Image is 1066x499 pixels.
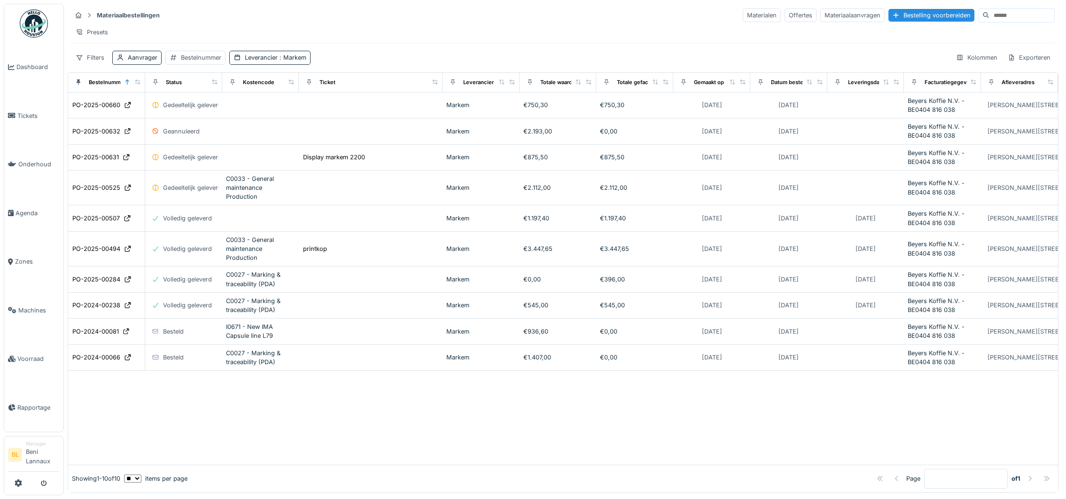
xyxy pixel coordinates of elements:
div: [DATE] [702,353,722,362]
div: [DATE] [778,183,799,192]
div: [DATE] [702,101,722,109]
div: Gedeeltelijk geleverd [163,183,222,192]
div: Exporteren [1004,51,1055,64]
div: Kolommen [952,51,1002,64]
div: [DATE] [702,244,722,253]
div: Datum besteld [771,78,808,86]
div: €545,00 [600,301,669,310]
div: Markem [446,127,516,136]
div: €0,00 [600,327,669,336]
div: [DATE] [778,327,799,336]
div: [DATE] [778,301,799,310]
div: €3.447,65 [600,244,669,253]
div: Offertes [785,8,817,22]
div: €545,00 [523,301,593,310]
div: Presets [71,25,112,39]
span: Onderhoud [18,160,60,169]
div: €2.112,00 [523,183,593,192]
div: Gemaakt op [694,78,724,86]
div: Beyers Koffie N.V. - BE0404 816 038 [908,240,977,257]
div: Totale gefactureerde waarde [617,78,690,86]
div: Markem [446,214,516,223]
img: Badge_color-CXgf-gQk.svg [20,9,48,38]
div: €750,30 [523,101,593,109]
div: [DATE] [856,275,876,284]
div: Manager [26,440,60,447]
div: [DATE] [702,153,722,162]
div: Beyers Koffie N.V. - BE0404 816 038 [908,148,977,166]
div: Page [906,474,920,483]
div: €396,00 [600,275,669,284]
a: Tickets [4,92,63,140]
div: [DATE] [778,244,799,253]
div: [DATE] [778,353,799,362]
div: €2.112,00 [600,183,669,192]
div: €0,00 [600,127,669,136]
div: Materiaalaanvragen [820,8,885,22]
div: €1.197,40 [523,214,593,223]
div: Besteld [163,353,184,362]
div: C0027 - Marking & traceability (PDA) [226,296,296,314]
div: Beyers Koffie N.V. - BE0404 816 038 [908,296,977,314]
div: C0027 - Marking & traceability (PDA) [226,349,296,366]
div: €936,60 [523,327,593,336]
div: Geannuleerd [163,127,200,136]
div: €2.193,00 [523,127,593,136]
div: Beyers Koffie N.V. - BE0404 816 038 [908,349,977,366]
div: [DATE] [702,275,722,284]
div: €1.197,40 [600,214,669,223]
div: Beyers Koffie N.V. - BE0404 816 038 [908,96,977,114]
strong: of 1 [1012,474,1020,483]
div: Beyers Koffie N.V. - BE0404 816 038 [908,209,977,227]
div: PO-2025-00631 [72,153,119,162]
a: BL ManagerBeni Lannaux [8,440,60,472]
a: Rapportage [4,383,63,432]
div: Markem [446,153,516,162]
div: I0671 - New IMA Capsule line L79 [226,322,296,340]
div: [DATE] [702,327,722,336]
div: [DATE] [778,101,799,109]
a: Voorraad [4,335,63,383]
div: PO-2025-00494 [72,244,120,253]
div: Bestelling voorbereiden [888,9,974,22]
div: Besteld [163,327,184,336]
div: printkop [303,244,327,253]
div: [DATE] [856,244,876,253]
div: Leverancier [463,78,494,86]
div: Volledig geleverd [163,214,212,223]
div: [DATE] [856,301,876,310]
li: Beni Lannaux [26,440,60,469]
div: €1.407,00 [523,353,593,362]
div: Bestelnummer [181,53,221,62]
div: Volledig geleverd [163,275,212,284]
div: [DATE] [778,275,799,284]
div: [DATE] [856,214,876,223]
div: Markem [446,275,516,284]
a: Dashboard [4,43,63,92]
span: Tickets [17,111,60,120]
div: PO-2025-00660 [72,101,120,109]
span: Agenda [16,209,60,218]
span: Voorraad [17,354,60,363]
div: Ticket [319,78,335,86]
div: PO-2025-00525 [72,183,120,192]
div: Gedeeltelijk geleverd [163,101,222,109]
a: Onderhoud [4,140,63,189]
div: €875,50 [600,153,669,162]
div: Beyers Koffie N.V. - BE0404 816 038 [908,270,977,288]
div: Kostencode [243,78,274,86]
div: Markem [446,183,516,192]
div: Bestelnummer [89,78,126,86]
div: Markem [446,353,516,362]
div: PO-2025-00632 [72,127,120,136]
div: Markem [446,301,516,310]
a: Zones [4,237,63,286]
div: Beyers Koffie N.V. - BE0404 816 038 [908,179,977,196]
li: BL [8,448,22,462]
div: PO-2024-00238 [72,301,120,310]
div: €750,30 [600,101,669,109]
div: [DATE] [778,127,799,136]
span: Rapportage [17,403,60,412]
span: Zones [15,257,60,266]
div: [DATE] [702,183,722,192]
